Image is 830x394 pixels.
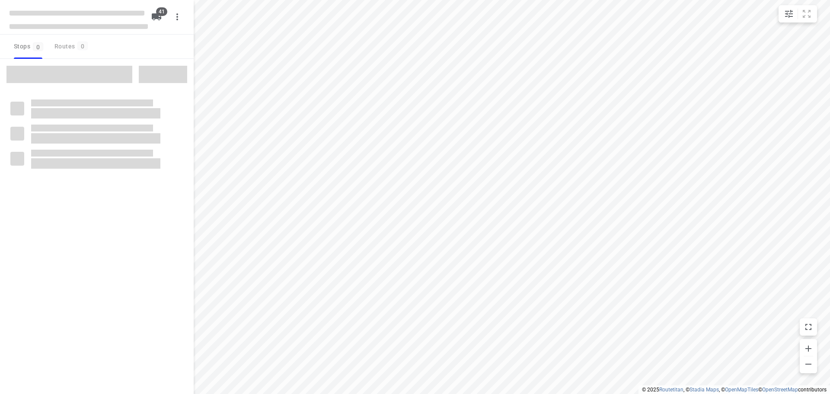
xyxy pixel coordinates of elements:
[725,387,758,393] a: OpenMapTiles
[762,387,798,393] a: OpenStreetMap
[690,387,719,393] a: Stadia Maps
[642,387,827,393] li: © 2025 , © , © © contributors
[659,387,683,393] a: Routetitan
[779,5,817,22] div: small contained button group
[780,5,798,22] button: Map settings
